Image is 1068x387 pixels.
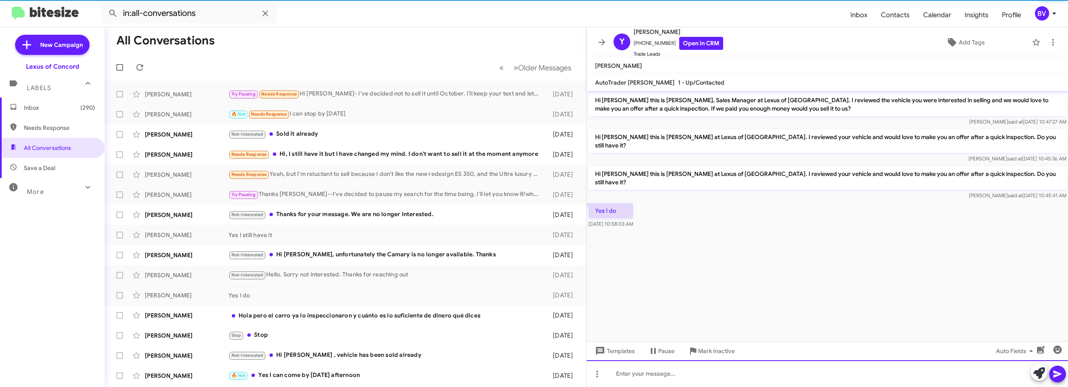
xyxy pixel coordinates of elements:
[27,188,44,196] span: More
[231,333,241,338] span: Stop
[145,351,228,360] div: [PERSON_NAME]
[231,192,256,197] span: Try Pausing
[145,150,228,159] div: [PERSON_NAME]
[544,251,580,259] div: [DATE]
[588,93,1066,116] p: Hi [PERSON_NAME] this is [PERSON_NAME], Sales Manager at Lexus of [GEOGRAPHIC_DATA]. I reviewed t...
[24,164,55,172] span: Save a Deal
[228,129,544,139] div: Sold it already
[958,3,995,27] a: Insights
[228,231,544,239] div: Yes I still have it
[1035,6,1049,21] div: BV
[228,371,544,380] div: Yes I can come by [DATE] afternoon
[116,34,215,47] h1: All Conversations
[228,250,544,260] div: Hi [PERSON_NAME], unfortunately the Camary is no longer available. Thanks
[544,271,580,279] div: [DATE]
[678,79,724,86] span: 1 - Up/Contacted
[251,111,287,117] span: Needs Response
[228,311,544,320] div: Hola pero el carro ya lo inspeccionaron y cuánto es lo suficiente de dinero qué dices
[658,343,675,359] span: Pause
[917,3,958,27] a: Calendar
[24,103,95,112] span: Inbox
[587,343,642,359] button: Templates
[231,152,267,157] span: Needs Response
[231,172,267,177] span: Needs Response
[989,343,1043,359] button: Auto Fields
[231,91,256,97] span: Try Pausing
[145,130,228,139] div: [PERSON_NAME]
[593,343,635,359] span: Templates
[24,144,71,152] span: All Conversations
[544,372,580,380] div: [DATE]
[145,170,228,179] div: [PERSON_NAME]
[588,166,1066,190] p: Hi [PERSON_NAME] this is [PERSON_NAME] at Lexus of [GEOGRAPHIC_DATA]. I reviewed your vehicle and...
[228,291,544,299] div: Yes I do
[959,35,985,50] span: Add Tags
[544,191,580,199] div: [DATE]
[1007,155,1022,162] span: said at
[1008,192,1022,199] span: said at
[698,343,735,359] span: Mark Inactive
[681,343,742,359] button: Mark Inactive
[619,35,625,49] span: Y
[145,110,228,119] div: [PERSON_NAME]
[544,130,580,139] div: [DATE]
[595,62,642,70] span: [PERSON_NAME]
[228,109,544,119] div: I can stop by [DATE]
[145,90,228,98] div: [PERSON_NAME]
[494,59,509,76] button: Previous
[145,271,228,279] div: [PERSON_NAME]
[231,373,246,378] span: 🔥 Hot
[228,270,544,280] div: Hello. Sorry not interested. Thanks for reaching out
[874,3,917,27] span: Contacts
[968,155,1066,162] span: [PERSON_NAME] [DATE] 10:45:36 AM
[495,59,576,76] nav: Page navigation example
[588,129,1066,153] p: Hi [PERSON_NAME] this is [PERSON_NAME] at Lexus of [GEOGRAPHIC_DATA]. I reviewed your vehicle and...
[595,79,675,86] span: AutoTrader [PERSON_NAME]
[228,89,544,99] div: Hi [PERSON_NAME]- I've decided not to sell it until October. I'll keep your text and let u know w...
[499,62,504,73] span: «
[544,311,580,320] div: [DATE]
[679,37,723,50] a: Open in CRM
[24,124,95,132] span: Needs Response
[145,372,228,380] div: [PERSON_NAME]
[634,50,723,58] span: Trade Leads
[26,62,79,71] div: Lexus of Concord
[544,331,580,340] div: [DATE]
[1028,6,1059,21] button: BV
[544,351,580,360] div: [DATE]
[231,353,264,358] span: Not-Interested
[231,252,264,258] span: Not-Interested
[634,27,723,37] span: [PERSON_NAME]
[588,221,633,227] span: [DATE] 10:58:03 AM
[145,191,228,199] div: [PERSON_NAME]
[231,132,264,137] span: Not-Interested
[145,211,228,219] div: [PERSON_NAME]
[518,63,571,72] span: Older Messages
[228,150,544,159] div: Hi, I still have it but I have changed my mind. I don't want to sell it at the moment anymore
[40,41,83,49] span: New Campaign
[228,170,544,179] div: Yeah, but I'm reluctant to sell because I don't like the new redesign ES 350, and the Ultra luxur...
[844,3,874,27] a: Inbox
[145,251,228,259] div: [PERSON_NAME]
[228,351,544,360] div: Hi [PERSON_NAME] , vehicle has been sold already
[228,210,544,219] div: Thanks for your message. We are no longer interested.
[1008,119,1023,125] span: said at
[231,212,264,217] span: Not-Interested
[544,110,580,119] div: [DATE]
[145,311,228,320] div: [PERSON_NAME]
[634,37,723,50] span: [PHONE_NUMBER]
[544,291,580,299] div: [DATE]
[145,331,228,340] div: [PERSON_NAME]
[588,203,633,218] p: Yes I do
[27,84,51,92] span: Labels
[903,35,1028,50] button: Add Tags
[995,3,1028,27] span: Profile
[80,103,95,112] span: (290)
[231,111,246,117] span: 🔥 Hot
[544,231,580,239] div: [DATE]
[145,291,228,299] div: [PERSON_NAME]
[642,343,681,359] button: Pause
[145,231,228,239] div: [PERSON_NAME]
